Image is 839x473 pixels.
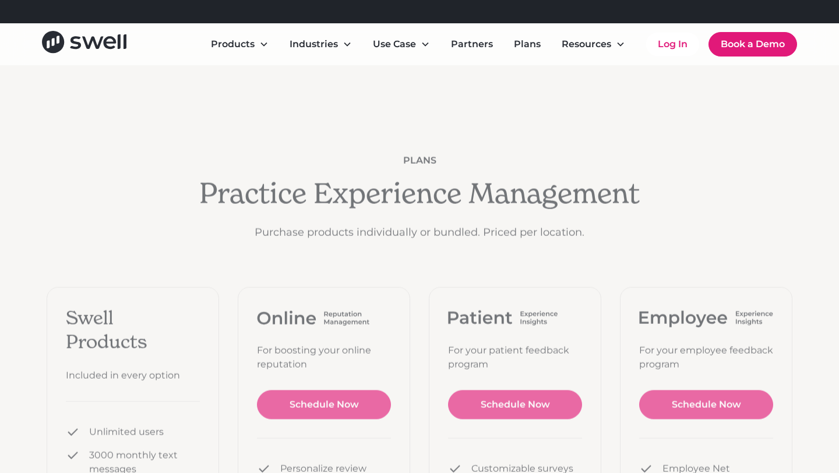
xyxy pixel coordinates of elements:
div: Swell Products [66,306,200,354]
a: home [42,31,126,57]
div: Resources [552,33,634,56]
div: For boosting your online reputation [257,343,391,371]
div: For your employee feedback program [639,343,773,371]
div: Resources [562,37,611,51]
h2: Practice Experience Management [199,177,640,211]
a: Schedule Now [639,390,773,419]
div: Use Case [364,33,439,56]
div: Use Case [373,37,416,51]
a: Log In [646,33,699,56]
a: Partners [442,33,502,56]
a: Book a Demo [708,32,797,57]
div: Unlimited users [89,425,164,439]
div: Industries [280,33,361,56]
div: Industries [290,37,338,51]
a: Schedule Now [257,390,391,419]
a: Schedule Now [448,390,582,419]
div: Products [202,33,278,56]
p: Purchase products individually or bundled. Priced per location. [199,224,640,240]
div: plans [199,154,640,168]
div: Included in every option [66,368,200,382]
a: Plans [505,33,550,56]
div: Products [211,37,255,51]
div: For your patient feedback program [448,343,582,371]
